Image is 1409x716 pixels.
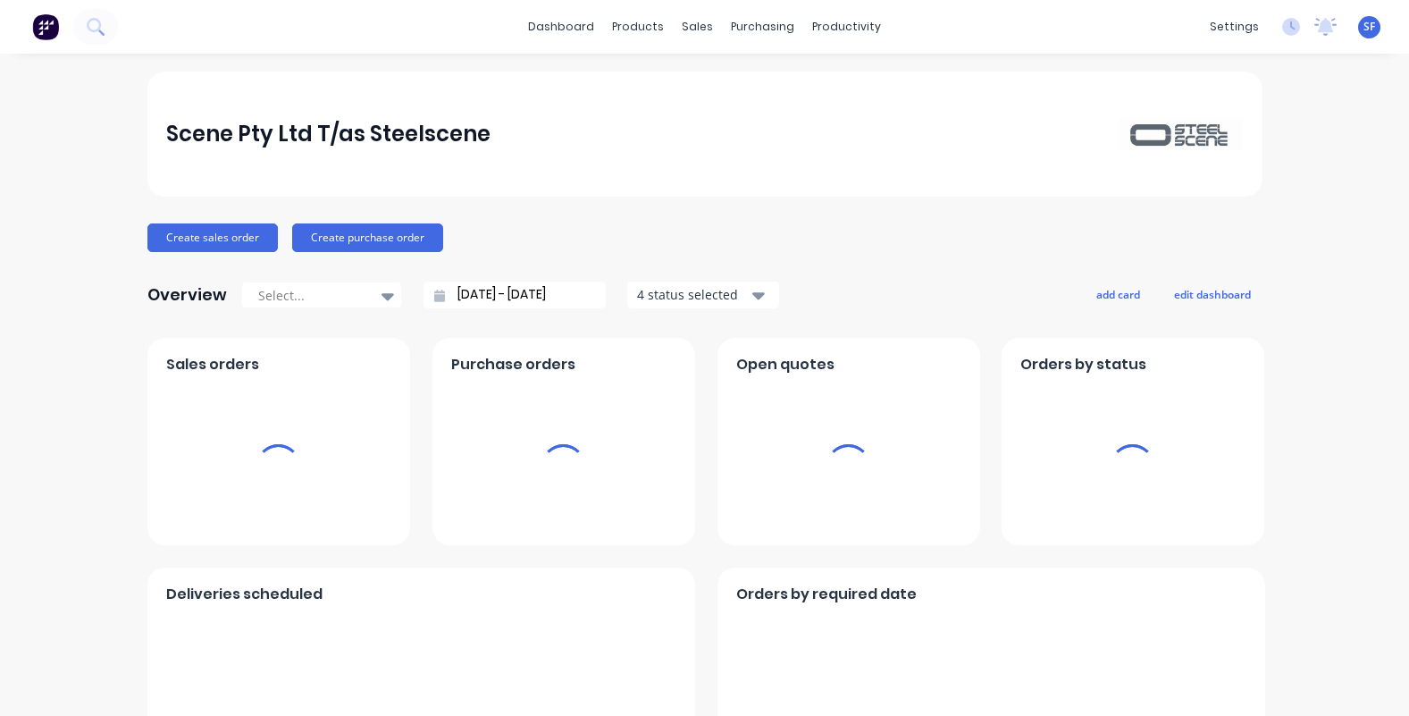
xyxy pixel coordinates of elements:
button: Create sales order [147,223,278,252]
img: Factory [32,13,59,40]
span: Sales orders [166,354,259,375]
a: dashboard [519,13,603,40]
span: Orders by status [1020,354,1146,375]
span: Open quotes [736,354,834,375]
button: edit dashboard [1162,282,1262,306]
div: purchasing [722,13,803,40]
button: Create purchase order [292,223,443,252]
span: Orders by required date [736,584,917,605]
div: sales [673,13,722,40]
span: Deliveries scheduled [166,584,323,605]
span: SF [1363,19,1375,35]
div: 4 status selected [637,285,750,304]
span: Purchase orders [451,354,575,375]
div: products [603,13,673,40]
img: Scene Pty Ltd T/as Steelscene [1118,118,1243,149]
div: settings [1201,13,1268,40]
button: add card [1085,282,1152,306]
div: productivity [803,13,890,40]
div: Overview [147,277,227,313]
div: Scene Pty Ltd T/as Steelscene [166,116,491,152]
button: 4 status selected [627,282,779,308]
